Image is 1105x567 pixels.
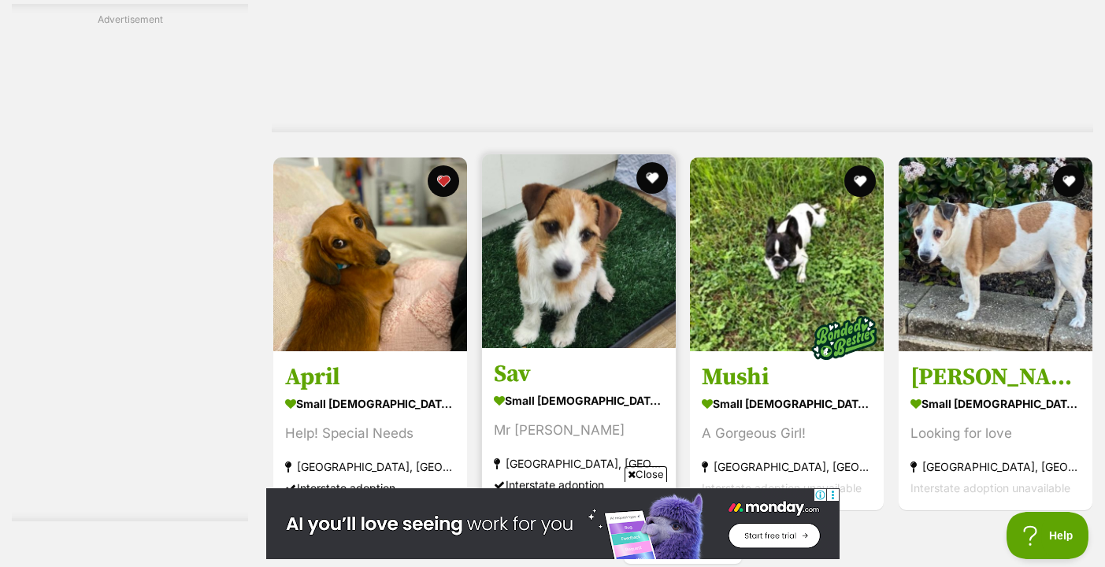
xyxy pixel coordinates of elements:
[482,347,676,507] a: Sav small [DEMOGRAPHIC_DATA] Dog Mr [PERSON_NAME] [GEOGRAPHIC_DATA], [GEOGRAPHIC_DATA] Interstate...
[494,453,664,474] strong: [GEOGRAPHIC_DATA], [GEOGRAPHIC_DATA]
[702,392,872,415] strong: small [DEMOGRAPHIC_DATA] Dog
[636,162,667,194] button: favourite
[702,456,872,477] strong: [GEOGRAPHIC_DATA], [GEOGRAPHIC_DATA]
[702,423,872,444] div: A Gorgeous Girl!
[910,362,1081,392] h3: [PERSON_NAME]
[273,157,467,351] img: April - Dachshund (Miniature) Dog
[910,481,1070,495] span: Interstate adoption unavailable
[690,350,884,510] a: Mushi small [DEMOGRAPHIC_DATA] Dog A Gorgeous Girl! [GEOGRAPHIC_DATA], [GEOGRAPHIC_DATA] Intersta...
[625,466,667,482] span: Close
[899,350,1092,510] a: [PERSON_NAME] small [DEMOGRAPHIC_DATA] Dog Looking for love [GEOGRAPHIC_DATA], [GEOGRAPHIC_DATA] ...
[910,423,1081,444] div: Looking for love
[285,362,455,392] h3: April
[702,362,872,392] h3: Mushi
[805,298,884,377] img: bonded besties
[494,420,664,441] div: Mr [PERSON_NAME]
[12,33,248,506] iframe: Advertisement
[285,456,455,477] strong: [GEOGRAPHIC_DATA], [GEOGRAPHIC_DATA]
[910,392,1081,415] strong: small [DEMOGRAPHIC_DATA] Dog
[899,157,1092,351] img: Kip - Jack Russell Terrier x Mini Foxie Dog
[494,389,664,412] strong: small [DEMOGRAPHIC_DATA] Dog
[273,350,467,510] a: April small [DEMOGRAPHIC_DATA] Dog Help! Special Needs [GEOGRAPHIC_DATA], [GEOGRAPHIC_DATA] Inter...
[285,423,455,444] div: Help! Special Needs
[494,474,664,495] div: Interstate adoption
[1007,512,1089,559] iframe: Help Scout Beacon - Open
[12,4,248,521] div: Advertisement
[690,157,884,351] img: Mushi - French Bulldog
[910,456,1081,477] strong: [GEOGRAPHIC_DATA], [GEOGRAPHIC_DATA]
[285,477,455,498] div: Interstate adoption
[266,488,840,559] iframe: Advertisement
[285,392,455,415] strong: small [DEMOGRAPHIC_DATA] Dog
[1052,165,1084,197] button: favourite
[494,359,664,389] h3: Sav
[844,165,876,197] button: favourite
[482,154,676,348] img: Sav - Jack Russell Terrier Dog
